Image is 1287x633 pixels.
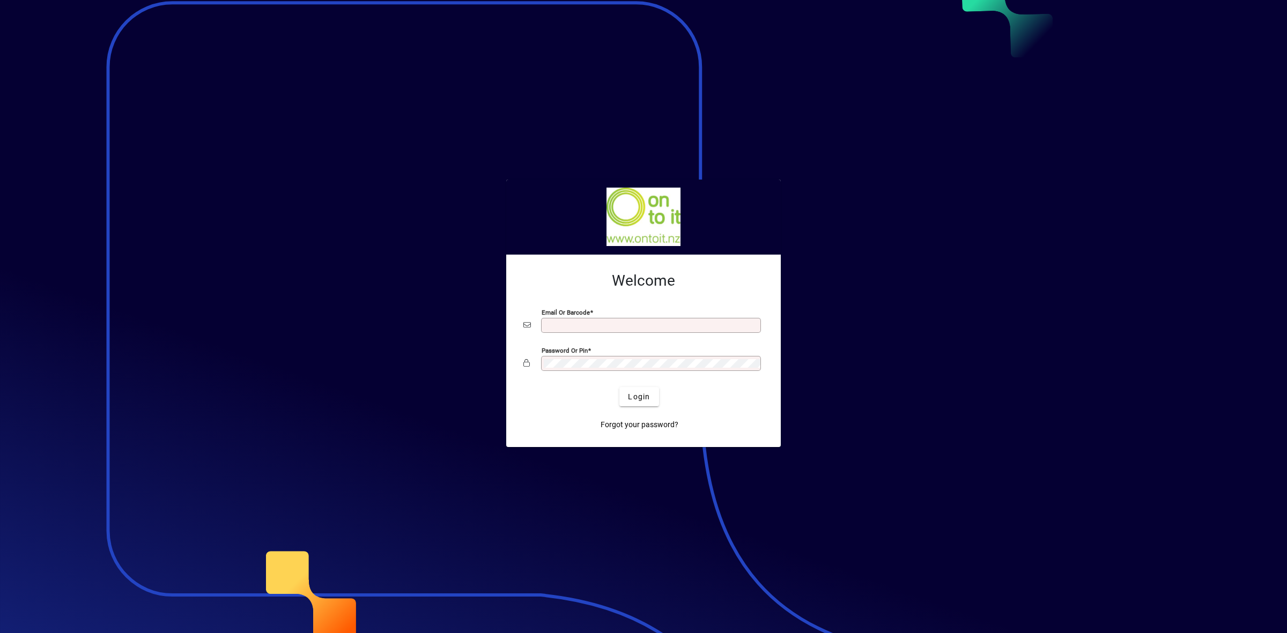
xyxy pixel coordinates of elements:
[628,391,650,403] span: Login
[523,272,764,290] h2: Welcome
[542,347,588,354] mat-label: Password or Pin
[596,415,683,434] a: Forgot your password?
[601,419,678,430] span: Forgot your password?
[542,309,590,316] mat-label: Email or Barcode
[619,387,659,406] button: Login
